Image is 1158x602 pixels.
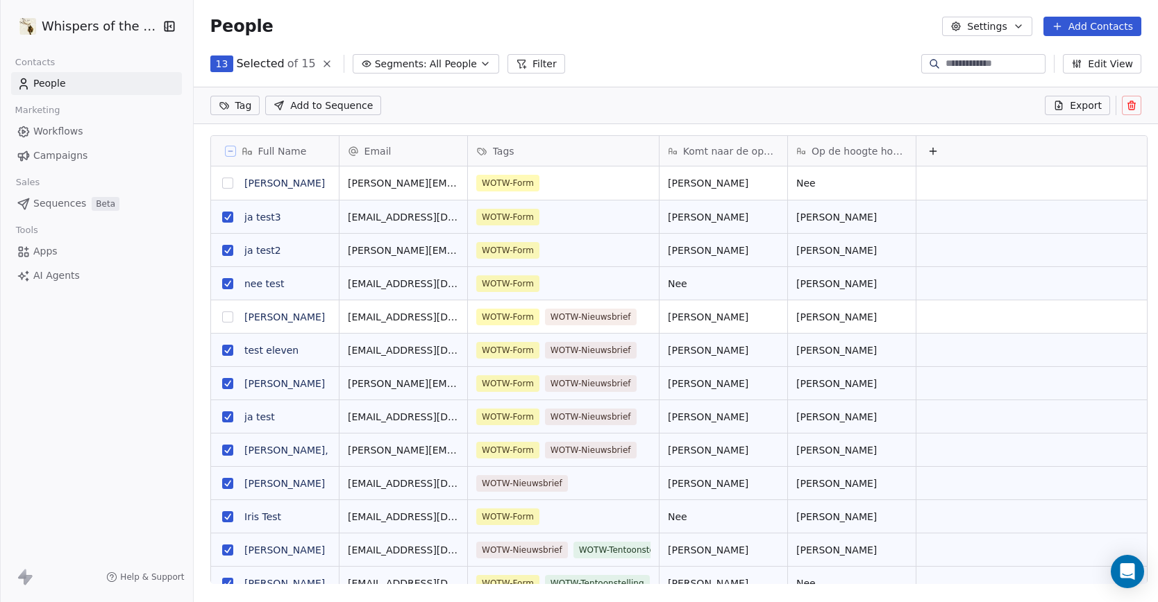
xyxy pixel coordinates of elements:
[796,510,907,524] span: [PERSON_NAME]
[42,17,158,35] span: Whispers of the Wood
[668,576,779,590] span: [PERSON_NAME]
[668,243,779,257] span: [PERSON_NAME]
[668,343,779,357] span: [PERSON_NAME]
[796,543,907,557] span: [PERSON_NAME]
[339,136,467,166] div: Email
[796,343,907,357] span: [PERSON_NAME]
[92,197,119,211] span: Beta
[33,244,58,259] span: Apps
[33,196,86,211] span: Sequences
[19,18,36,35] img: WOTW-logo.jpg
[10,220,44,241] span: Tools
[258,144,307,158] span: Full Name
[573,542,678,558] span: WOTW-Tentoonstelling
[244,212,281,223] a: ja test3
[796,277,907,291] span: [PERSON_NAME]
[106,571,184,583] a: Help & Support
[11,120,182,143] a: Workflows
[668,176,779,190] span: [PERSON_NAME]
[668,310,779,324] span: [PERSON_NAME]
[796,576,907,590] span: Nee
[476,475,568,492] span: WOTW-Nieuwsbrief
[11,192,182,215] a: SequencesBeta
[812,144,907,158] span: Op de hoogte houden
[244,178,325,189] a: [PERSON_NAME]
[544,575,649,592] span: WOTW-Tentoonstelling
[244,511,281,522] a: Iris Test
[244,578,325,589] a: [PERSON_NAME]
[668,476,779,490] span: [PERSON_NAME]
[348,443,459,457] span: [PERSON_NAME][EMAIL_ADDRESS][DOMAIN_NAME]
[660,136,787,166] div: Komt naar de opening
[11,72,182,95] a: People
[244,311,325,322] a: [PERSON_NAME]
[120,571,184,583] span: Help & Support
[348,543,459,557] span: [EMAIL_ADDRESS][DOMAIN_NAME]
[290,98,373,112] span: Add to Sequence
[796,443,907,457] span: [PERSON_NAME]
[33,76,66,91] span: People
[210,16,274,37] span: People
[476,209,539,225] span: WOTW-Form
[476,542,568,558] span: WOTW-Nieuwsbrief
[348,243,459,257] span: [PERSON_NAME][EMAIL_ADDRESS][PERSON_NAME][DOMAIN_NAME]
[476,409,539,425] span: WOTW-Form
[796,210,907,224] span: [PERSON_NAME]
[796,310,907,324] span: [PERSON_NAME]
[348,576,459,590] span: [EMAIL_ADDRESS][DOMAIN_NAME]
[348,210,459,224] span: [EMAIL_ADDRESS][DOMAIN_NAME]
[9,100,66,121] span: Marketing
[544,409,636,425] span: WOTW-Nieuwsbrief
[11,144,182,167] a: Campaigns
[544,375,636,392] span: WOTW-Nieuwsbrief
[287,55,316,72] span: of 15
[544,309,636,325] span: WOTW-Nieuwsbrief
[668,543,779,557] span: [PERSON_NAME]
[668,277,779,291] span: Nee
[1070,98,1102,112] span: Export
[796,476,907,490] span: [PERSON_NAME]
[375,57,427,71] span: Segments:
[348,410,459,424] span: [EMAIL_ADDRESS][DOMAIN_NAME]
[348,277,459,291] span: [EMAIL_ADDRESS][DOMAIN_NAME]
[1045,96,1110,115] button: Export
[1043,17,1141,36] button: Add Contacts
[348,176,459,190] span: [PERSON_NAME][EMAIL_ADDRESS][PERSON_NAME][DOMAIN_NAME]
[244,411,275,422] a: ja test
[1063,54,1141,74] button: Edit View
[476,342,539,359] span: WOTW-Form
[476,375,539,392] span: WOTW-Form
[211,136,339,166] div: Full Name
[476,242,539,259] span: WOTW-Form
[348,377,459,390] span: [PERSON_NAME][EMAIL_ADDRESS][DOMAIN_NAME]
[468,136,659,166] div: Tags
[507,54,565,74] button: Filter
[244,278,284,289] a: nee test
[244,345,299,356] a: test eleven
[235,98,252,112] span: Tag
[476,275,539,292] span: WOTW-Form
[348,510,459,524] span: [EMAIL_ADDRESS][DOMAIN_NAME]
[244,544,325,556] a: [PERSON_NAME]
[236,55,284,72] span: Selected
[11,240,182,263] a: Apps
[668,210,779,224] span: [PERSON_NAME]
[942,17,1032,36] button: Settings
[33,124,83,139] span: Workflows
[244,245,281,256] a: ja test2
[796,176,907,190] span: Nee
[17,15,153,38] button: Whispers of the Wood
[11,264,182,287] a: AI Agents
[348,476,459,490] span: [EMAIL_ADDRESS][DOMAIN_NAME]
[265,96,381,115] button: Add to Sequence
[210,55,234,72] button: 13
[339,166,1148,584] div: grid
[348,310,459,324] span: [EMAIL_ADDRESS][DOMAIN_NAME]
[796,410,907,424] span: [PERSON_NAME]
[476,575,539,592] span: WOTW-Form
[544,442,636,458] span: WOTW-Nieuwsbrief
[796,243,907,257] span: [PERSON_NAME]
[476,508,539,525] span: WOTW-Form
[544,342,636,359] span: WOTW-Nieuwsbrief
[244,378,325,389] a: [PERSON_NAME]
